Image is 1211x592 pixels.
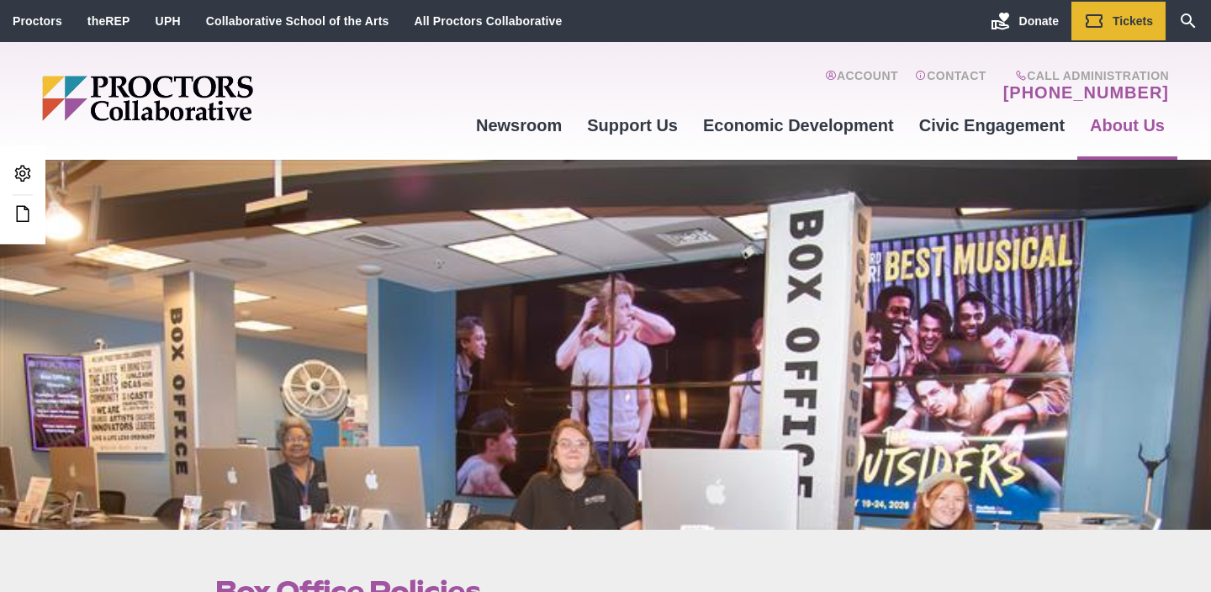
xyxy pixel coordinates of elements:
a: [PHONE_NUMBER] [1003,82,1169,103]
span: Donate [1019,14,1059,28]
a: Contact [915,69,986,103]
a: Support Us [574,103,690,148]
a: Admin Area [8,160,37,191]
a: All Proctors Collaborative [414,14,562,28]
a: Donate [978,2,1071,40]
a: Edit this Post/Page [8,200,37,231]
a: Newsroom [463,103,574,148]
a: theREP [87,14,130,28]
span: Call Administration [998,69,1169,82]
a: Proctors [13,14,62,28]
span: Tickets [1113,14,1153,28]
img: Proctors logo [42,76,383,121]
a: UPH [156,14,181,28]
a: Search [1166,2,1211,40]
a: Collaborative School of the Arts [206,14,389,28]
a: About Us [1077,103,1177,148]
a: Economic Development [690,103,907,148]
a: Account [825,69,898,103]
a: Tickets [1071,2,1166,40]
a: Civic Engagement [907,103,1077,148]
